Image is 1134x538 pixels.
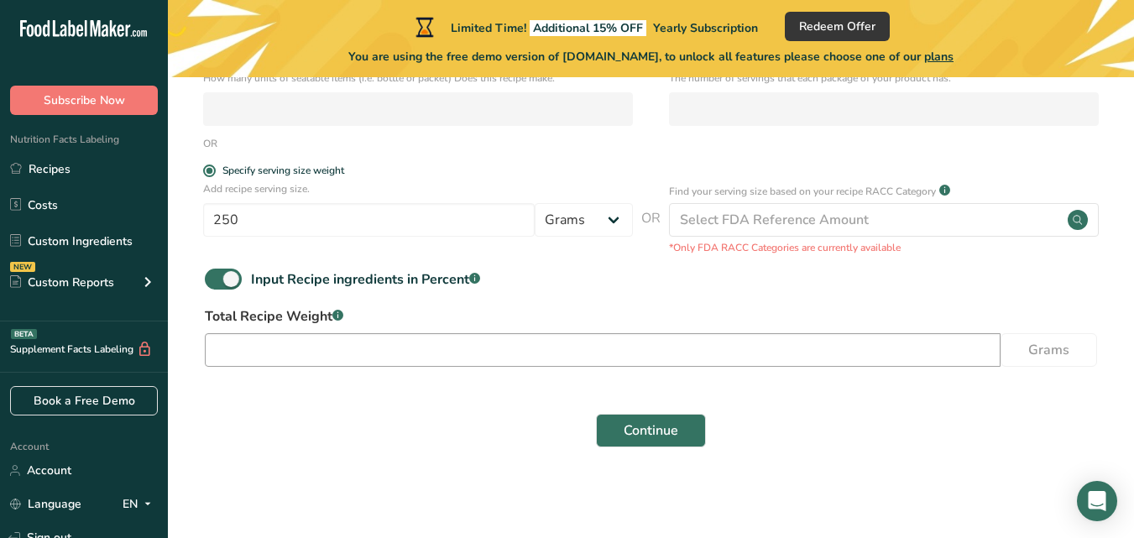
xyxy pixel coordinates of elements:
[412,17,758,37] div: Limited Time!
[10,489,81,519] a: Language
[44,91,125,109] span: Subscribe Now
[669,184,936,199] p: Find your serving size based on your recipe RACC Category
[10,262,35,272] div: NEW
[205,306,1097,326] label: Total Recipe Weight
[653,20,758,36] span: Yearly Subscription
[799,18,875,35] span: Redeem Offer
[624,420,678,441] span: Continue
[203,136,217,151] div: OR
[10,274,114,291] div: Custom Reports
[530,20,646,36] span: Additional 15% OFF
[222,165,344,177] div: Specify serving size weight
[10,386,158,415] a: Book a Free Demo
[11,329,37,339] div: BETA
[203,181,633,196] p: Add recipe serving size.
[596,414,706,447] button: Continue
[10,86,158,115] button: Subscribe Now
[669,71,1099,86] p: The number of servings that each package of your product has.
[203,71,633,86] p: How many units of sealable items (i.e. bottle or packet) Does this recipe make.
[203,203,535,237] input: Type your serving size here
[785,12,890,41] button: Redeem Offer
[251,269,480,290] div: Input Recipe ingredients in Percent
[1028,340,1069,360] span: Grams
[348,48,954,65] span: You are using the free demo version of [DOMAIN_NAME], to unlock all features please choose one of...
[1001,333,1097,367] button: Grams
[123,494,158,514] div: EN
[641,208,661,255] span: OR
[924,49,954,65] span: plans
[669,240,1099,255] p: *Only FDA RACC Categories are currently available
[1077,481,1117,521] div: Open Intercom Messenger
[680,210,869,230] div: Select FDA Reference Amount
